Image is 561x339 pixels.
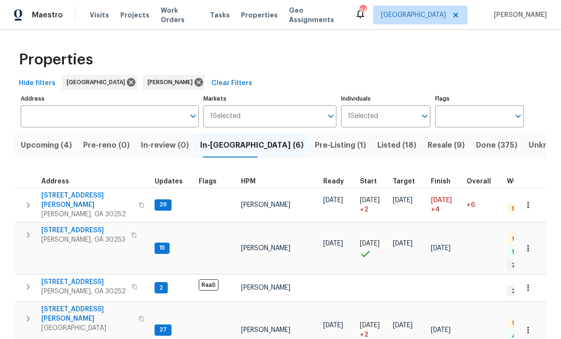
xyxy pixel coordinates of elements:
[148,78,196,87] span: [PERSON_NAME]
[199,178,217,185] span: Flags
[21,96,199,102] label: Address
[32,10,63,20] span: Maestro
[418,110,431,123] button: Open
[431,205,440,214] span: +4
[41,210,133,219] span: [PERSON_NAME], GA 30252
[208,75,256,92] button: Clear Filters
[467,178,491,185] span: Overall
[41,277,126,287] span: [STREET_ADDRESS]
[155,178,183,185] span: Updates
[210,112,241,120] span: 1 Selected
[393,197,413,204] span: [DATE]
[467,178,499,185] div: Days past target finish date
[393,322,413,329] span: [DATE]
[508,205,529,213] span: 5 QC
[476,139,517,152] span: Done (375)
[41,235,125,244] span: [PERSON_NAME], GA 30253
[323,322,343,329] span: [DATE]
[431,178,459,185] div: Projected renovation finish date
[431,178,451,185] span: Finish
[512,110,525,123] button: Open
[241,245,290,252] span: [PERSON_NAME]
[211,78,252,89] span: Clear Filters
[359,6,366,15] div: 94
[431,327,451,333] span: [DATE]
[120,10,149,20] span: Projects
[41,323,133,333] span: [GEOGRAPHIC_DATA]
[62,75,137,90] div: [GEOGRAPHIC_DATA]
[156,244,169,252] span: 15
[428,139,465,152] span: Resale (9)
[431,245,451,252] span: [DATE]
[356,222,389,274] td: Project started on time
[156,201,171,209] span: 29
[161,6,199,24] span: Work Orders
[431,197,452,204] span: [DATE]
[187,110,200,123] button: Open
[360,178,385,185] div: Actual renovation start date
[508,287,530,295] span: 2 WIP
[427,188,463,222] td: Scheduled to finish 4 day(s) late
[241,202,290,208] span: [PERSON_NAME]
[141,139,189,152] span: In-review (0)
[83,139,130,152] span: Pre-reno (0)
[393,178,415,185] span: Target
[315,139,366,152] span: Pre-Listing (1)
[360,197,380,204] span: [DATE]
[241,10,278,20] span: Properties
[19,55,93,64] span: Properties
[324,110,337,123] button: Open
[200,139,304,152] span: In-[GEOGRAPHIC_DATA] (6)
[348,112,378,120] span: 1 Selected
[381,10,446,20] span: [GEOGRAPHIC_DATA]
[323,178,344,185] span: Ready
[435,96,524,102] label: Flags
[19,78,55,89] span: Hide filters
[377,139,416,152] span: Listed (18)
[289,6,343,24] span: Geo Assignments
[508,248,534,256] span: 1 Done
[156,326,171,334] span: 27
[356,188,389,222] td: Project started 2 days late
[41,226,125,235] span: [STREET_ADDRESS]
[41,305,133,323] span: [STREET_ADDRESS][PERSON_NAME]
[393,178,423,185] div: Target renovation project end date
[41,178,69,185] span: Address
[508,235,528,243] span: 1 QC
[41,191,133,210] span: [STREET_ADDRESS][PERSON_NAME]
[241,327,290,333] span: [PERSON_NAME]
[467,202,475,208] span: +6
[199,279,218,291] span: RaaS
[241,284,290,291] span: [PERSON_NAME]
[41,287,126,296] span: [PERSON_NAME], GA 30252
[507,178,559,185] span: WO Completion
[393,240,413,247] span: [DATE]
[156,284,167,292] span: 2
[341,96,430,102] label: Individuals
[67,78,129,87] span: [GEOGRAPHIC_DATA]
[463,188,503,222] td: 6 day(s) past target finish date
[360,240,380,247] span: [DATE]
[508,261,549,269] span: 2 Accepted
[360,205,368,214] span: + 2
[210,12,230,18] span: Tasks
[508,319,528,327] span: 1 QC
[21,139,72,152] span: Upcoming (4)
[143,75,205,90] div: [PERSON_NAME]
[360,322,380,329] span: [DATE]
[241,178,256,185] span: HPM
[323,240,343,247] span: [DATE]
[90,10,109,20] span: Visits
[490,10,547,20] span: [PERSON_NAME]
[15,75,59,92] button: Hide filters
[360,178,377,185] span: Start
[323,197,343,204] span: [DATE]
[203,96,337,102] label: Markets
[323,178,352,185] div: Earliest renovation start date (first business day after COE or Checkout)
